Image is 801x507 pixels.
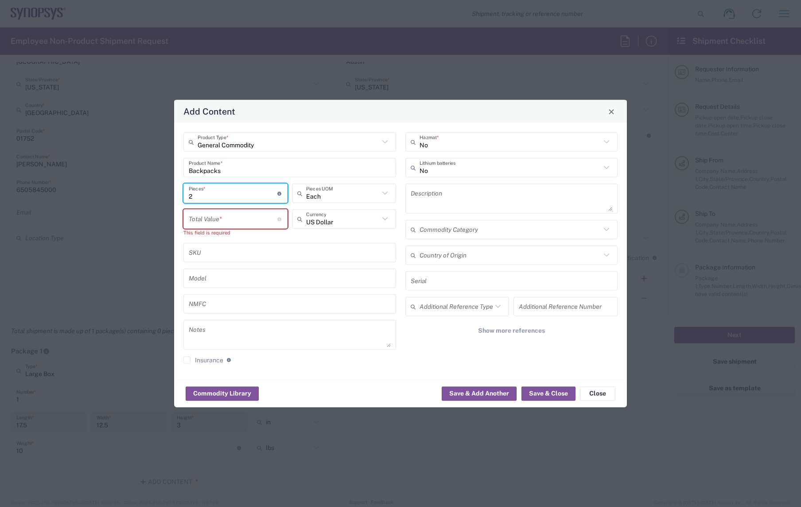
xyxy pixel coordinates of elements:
[580,386,615,400] button: Close
[521,386,575,400] button: Save & Close
[605,105,618,118] button: Close
[186,386,259,400] button: Commodity Library
[442,386,517,400] button: Save & Add Another
[478,326,545,335] span: Show more references
[183,105,235,118] h4: Add Content
[183,357,223,364] label: Insurance
[183,229,288,237] div: This field is required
